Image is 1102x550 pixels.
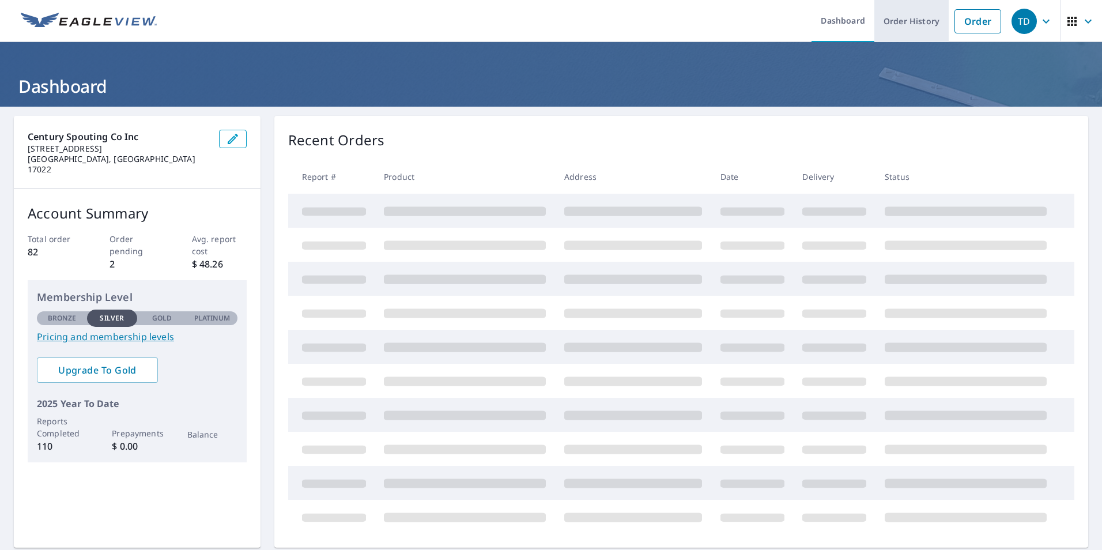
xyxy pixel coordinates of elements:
th: Address [555,160,711,194]
th: Date [711,160,794,194]
p: 82 [28,245,82,259]
p: Total order [28,233,82,245]
th: Status [875,160,1056,194]
img: EV Logo [21,13,157,30]
h1: Dashboard [14,74,1088,98]
p: Account Summary [28,203,247,224]
th: Delivery [793,160,875,194]
p: Bronze [48,313,77,323]
p: Order pending [110,233,164,257]
p: Membership Level [37,289,237,305]
th: Report # [288,160,375,194]
p: 110 [37,439,87,453]
p: Avg. report cost [192,233,247,257]
p: Gold [152,313,172,323]
p: Century Spouting Co Inc [28,130,210,144]
a: Upgrade To Gold [37,357,158,383]
div: TD [1012,9,1037,34]
p: [STREET_ADDRESS] [28,144,210,154]
p: Silver [100,313,124,323]
p: 2025 Year To Date [37,397,237,410]
p: Prepayments [112,427,162,439]
p: [GEOGRAPHIC_DATA], [GEOGRAPHIC_DATA] 17022 [28,154,210,175]
p: $ 48.26 [192,257,247,271]
a: Pricing and membership levels [37,330,237,344]
p: Balance [187,428,237,440]
p: $ 0.00 [112,439,162,453]
p: 2 [110,257,164,271]
p: Platinum [194,313,231,323]
p: Reports Completed [37,415,87,439]
th: Product [375,160,555,194]
a: Order [954,9,1001,33]
span: Upgrade To Gold [46,364,149,376]
p: Recent Orders [288,130,385,150]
